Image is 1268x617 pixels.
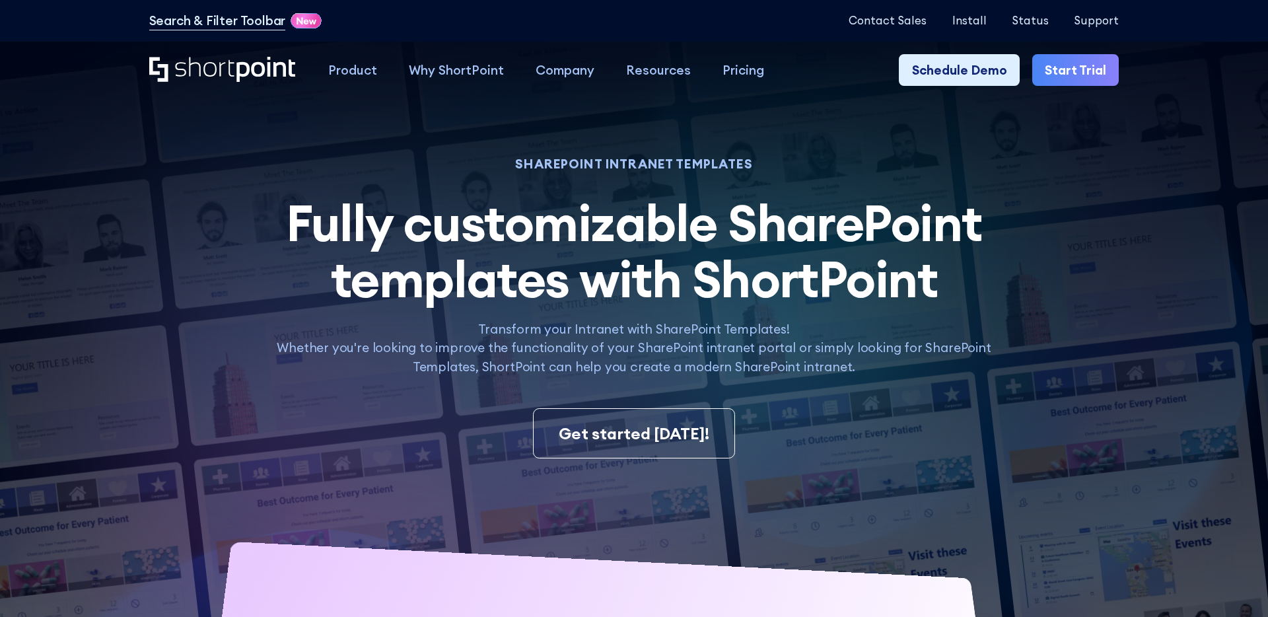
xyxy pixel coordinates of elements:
div: Get started [DATE]! [559,421,709,445]
a: Start Trial [1032,54,1119,86]
a: Get started [DATE]! [533,408,736,458]
a: Why ShortPoint [393,54,520,86]
a: Resources [610,54,707,86]
a: Pricing [707,54,780,86]
span: Fully customizable SharePoint templates with ShortPoint [286,190,981,310]
a: Support [1074,15,1119,27]
a: Status [1012,15,1049,27]
div: Company [536,61,594,80]
p: Transform your Intranet with SharePoint Templates! Whether you're looking to improve the function... [263,320,1004,377]
a: Product [312,54,393,86]
a: Install [952,15,987,27]
a: Search & Filter Toolbar [149,11,286,30]
div: Resources [626,61,691,80]
a: Home [149,57,297,85]
div: Pricing [722,61,764,80]
a: Contact Sales [849,15,927,27]
a: Company [520,54,610,86]
div: Product [328,61,377,80]
a: Schedule Demo [899,54,1019,86]
div: Why ShortPoint [409,61,504,80]
h1: SHAREPOINT INTRANET TEMPLATES [263,159,1004,170]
